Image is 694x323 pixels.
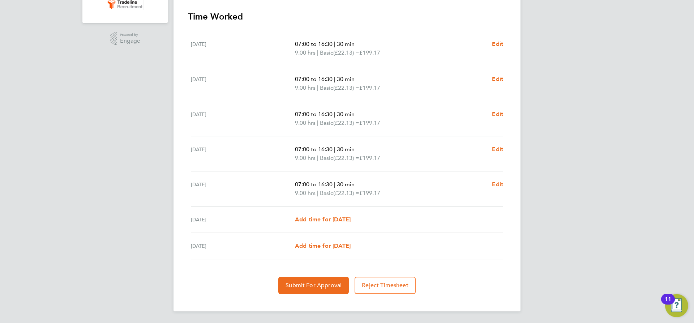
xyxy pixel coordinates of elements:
[355,277,416,294] button: Reject Timesheet
[317,154,318,161] span: |
[337,181,355,188] span: 30 min
[191,40,295,57] div: [DATE]
[665,294,688,317] button: Open Resource Center, 11 new notifications
[492,145,503,154] a: Edit
[337,41,355,47] span: 30 min
[120,32,140,38] span: Powered by
[188,11,506,22] h3: Time Worked
[317,49,318,56] span: |
[665,299,671,309] div: 11
[295,119,316,126] span: 9.00 hrs
[295,41,333,47] span: 07:00 to 16:30
[492,180,503,189] a: Edit
[191,75,295,92] div: [DATE]
[295,242,351,250] a: Add time for [DATE]
[333,154,359,161] span: (£22.13) =
[334,41,335,47] span: |
[295,84,316,91] span: 9.00 hrs
[333,190,359,196] span: (£22.13) =
[334,111,335,118] span: |
[492,111,503,118] span: Edit
[337,146,355,153] span: 30 min
[320,48,333,57] span: Basic
[191,110,295,127] div: [DATE]
[295,76,333,82] span: 07:00 to 16:30
[362,282,408,289] span: Reject Timesheet
[359,190,380,196] span: £199.17
[320,189,333,197] span: Basic
[333,119,359,126] span: (£22.13) =
[191,180,295,197] div: [DATE]
[359,119,380,126] span: £199.17
[295,190,316,196] span: 9.00 hrs
[320,84,333,92] span: Basic
[286,282,342,289] span: Submit For Approval
[295,154,316,161] span: 9.00 hrs
[333,84,359,91] span: (£22.13) =
[191,145,295,162] div: [DATE]
[110,32,141,46] a: Powered byEngage
[278,277,349,294] button: Submit For Approval
[320,119,333,127] span: Basic
[334,181,335,188] span: |
[334,146,335,153] span: |
[295,242,351,249] span: Add time for [DATE]
[295,146,333,153] span: 07:00 to 16:30
[333,49,359,56] span: (£22.13) =
[295,181,333,188] span: 07:00 to 16:30
[295,215,351,224] a: Add time for [DATE]
[492,110,503,119] a: Edit
[492,75,503,84] a: Edit
[492,41,503,47] span: Edit
[317,84,318,91] span: |
[359,84,380,91] span: £199.17
[492,40,503,48] a: Edit
[492,146,503,153] span: Edit
[317,119,318,126] span: |
[359,154,380,161] span: £199.17
[295,111,333,118] span: 07:00 to 16:30
[320,154,333,162] span: Basic
[337,76,355,82] span: 30 min
[191,215,295,224] div: [DATE]
[295,216,351,223] span: Add time for [DATE]
[492,181,503,188] span: Edit
[120,38,140,44] span: Engage
[317,190,318,196] span: |
[295,49,316,56] span: 9.00 hrs
[492,76,503,82] span: Edit
[337,111,355,118] span: 30 min
[191,242,295,250] div: [DATE]
[334,76,335,82] span: |
[359,49,380,56] span: £199.17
